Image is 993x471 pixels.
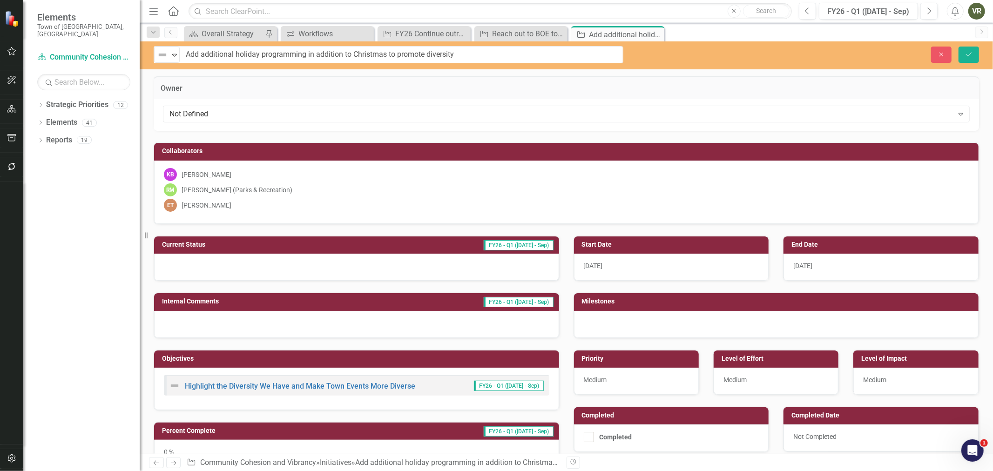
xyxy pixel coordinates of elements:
span: [DATE] [584,262,603,269]
a: FY26 Continue outreach and collaboration with local providers, organizations and residents to rea... [380,28,468,40]
div: FY26 Continue outreach and collaboration with local providers, organizations and residents to rea... [395,28,468,40]
button: Search [743,5,790,18]
span: Medium [584,376,607,384]
div: Add additional holiday programming in addition to Christmas to promote diversity [355,458,623,467]
div: KB [164,168,177,181]
div: Not Defined [169,109,953,120]
h3: Owner [161,84,972,93]
iframe: Intercom live chat [961,439,984,462]
span: Medium [863,376,886,384]
a: Community Cohesion and Vibrancy [200,458,316,467]
span: [DATE] [793,262,812,269]
div: [PERSON_NAME] [182,201,231,210]
h3: Level of Effort [722,355,834,362]
div: RM [164,183,177,196]
span: Elements [37,12,130,23]
div: Not Completed [784,424,979,451]
a: Community Cohesion and Vibrancy [37,52,130,63]
h3: Completed Date [791,412,974,419]
button: VR [968,3,985,20]
h3: Completed [582,412,764,419]
img: Not Defined [169,380,180,391]
h3: Collaborators [162,148,974,155]
a: Reach out to BOE to engage high school students in volunteer opportunities [477,28,565,40]
img: ClearPoint Strategy [5,11,21,27]
div: 19 [77,136,92,144]
h3: Current Status [162,241,311,248]
button: FY26 - Q1 ([DATE] - Sep) [819,3,918,20]
h3: Level of Impact [861,355,973,362]
h3: Percent Complete [162,427,331,434]
a: Reports [46,135,72,146]
div: 0 % [154,440,559,467]
div: Workflows [298,28,372,40]
span: FY26 - Q1 ([DATE] - Sep) [484,240,554,250]
div: 41 [82,119,97,127]
div: [PERSON_NAME] [182,170,231,179]
input: This field is required [180,46,623,63]
h3: End Date [791,241,974,248]
h3: Priority [582,355,694,362]
input: Search Below... [37,74,130,90]
span: FY26 - Q1 ([DATE] - Sep) [484,297,554,307]
span: Search [756,7,776,14]
a: Elements [46,117,77,128]
a: Overall Strategy [186,28,263,40]
div: 12 [113,101,128,109]
span: FY26 - Q1 ([DATE] - Sep) [484,426,554,437]
small: Town of [GEOGRAPHIC_DATA], [GEOGRAPHIC_DATA] [37,23,130,38]
div: ET [164,199,177,212]
h3: Internal Comments [162,298,337,305]
a: Workflows [283,28,372,40]
div: Add additional holiday programming in addition to Christmas to promote diversity [589,29,662,40]
div: Overall Strategy [202,28,263,40]
h3: Objectives [162,355,554,362]
span: FY26 - Q1 ([DATE] - Sep) [474,381,544,391]
div: » » [187,458,559,468]
input: Search ClearPoint... [189,3,792,20]
h3: Milestones [582,298,974,305]
div: Reach out to BOE to engage high school students in volunteer opportunities [492,28,565,40]
a: Strategic Priorities [46,100,108,110]
h3: Start Date [582,241,764,248]
a: Highlight the Diversity We Have and Make Town Events More Diverse [185,382,415,390]
a: Initiatives [320,458,351,467]
div: FY26 - Q1 ([DATE] - Sep) [822,6,915,17]
div: [PERSON_NAME] (Parks & Recreation) [182,185,292,195]
span: Medium [723,376,747,384]
img: Not Defined [157,49,168,61]
span: 1 [980,439,988,447]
